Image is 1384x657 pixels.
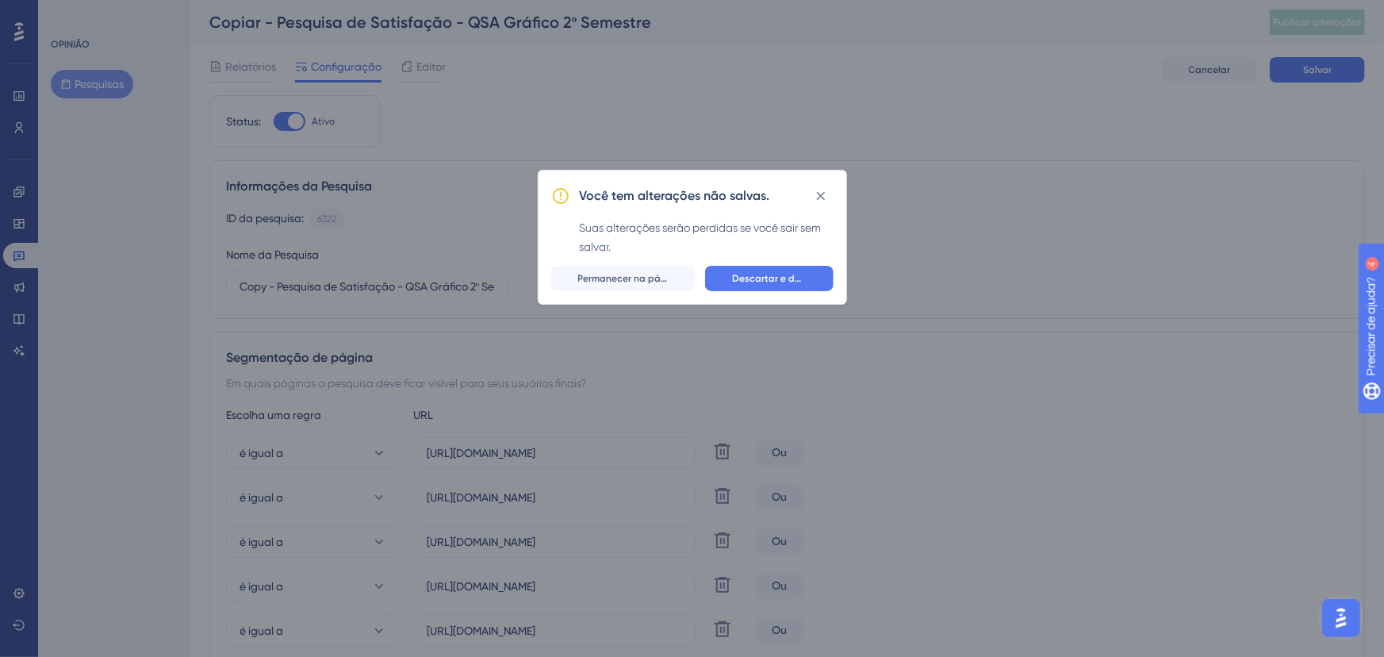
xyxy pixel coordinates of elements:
font: Descartar e deixar [732,273,817,284]
font: Suas alterações serão perdidas se você sair sem salvar. [580,221,822,253]
iframe: Iniciador do Assistente de IA do UserGuiding [1317,594,1365,642]
font: Você tem alterações não salvas. [580,188,770,203]
font: Precisar de ajuda? [37,7,136,19]
font: Permanecer na página [578,273,682,284]
font: 4 [148,10,152,18]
